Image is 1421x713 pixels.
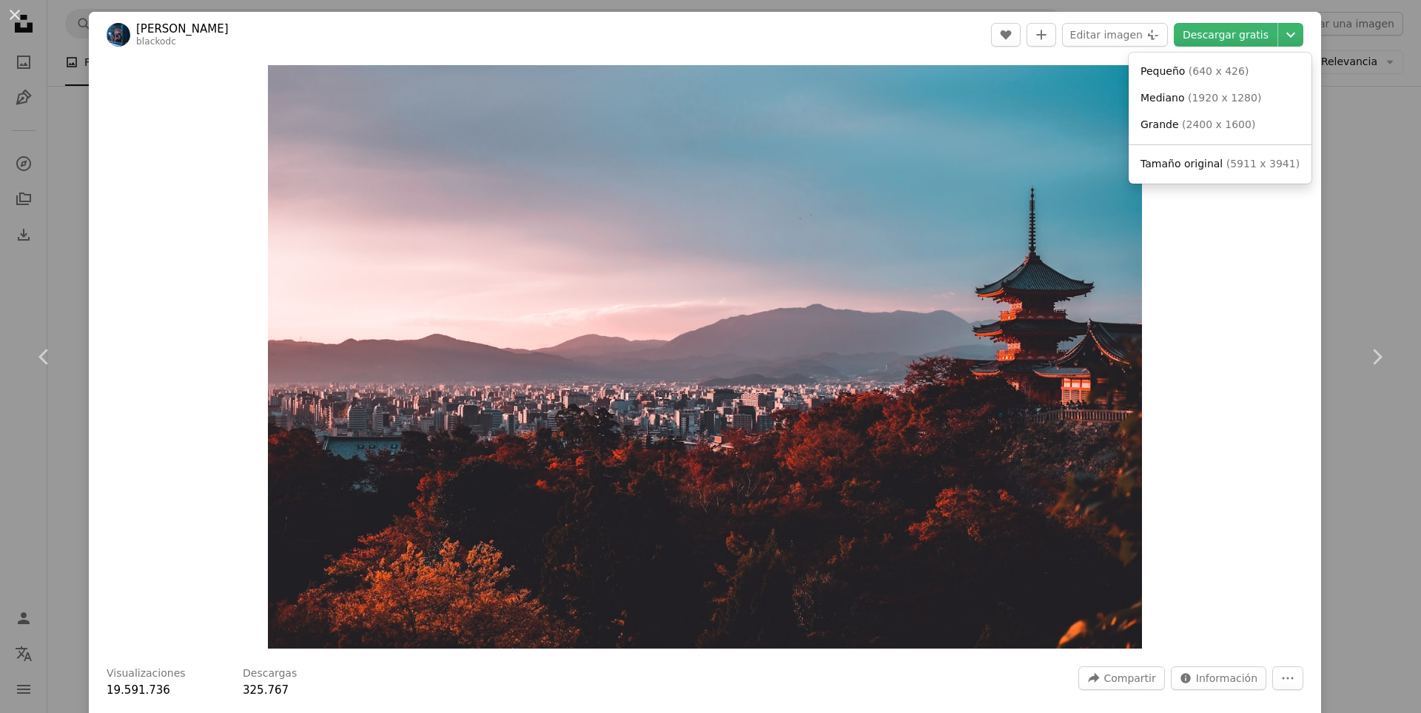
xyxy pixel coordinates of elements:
[1278,23,1303,47] button: Elegir el tamaño de descarga
[1189,65,1249,77] span: ( 640 x 426 )
[1182,118,1255,130] span: ( 2400 x 1600 )
[1188,92,1261,104] span: ( 1920 x 1280 )
[1141,92,1185,104] span: Mediano
[1141,65,1185,77] span: Pequeño
[1129,53,1311,184] div: Elegir el tamaño de descarga
[1141,158,1223,170] span: Tamaño original
[1226,158,1300,170] span: ( 5911 x 3941 )
[1141,118,1179,130] span: Grande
